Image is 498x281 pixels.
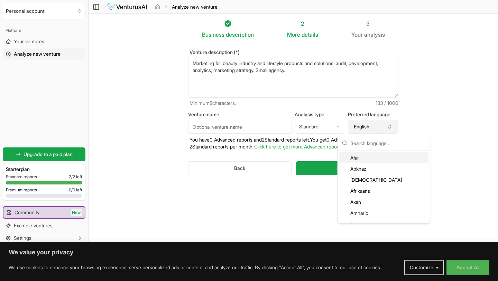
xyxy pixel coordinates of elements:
span: New [71,209,82,216]
div: 3 [351,19,385,28]
span: details [302,31,318,38]
button: Back [188,161,292,175]
span: analysis [364,31,385,38]
label: Venture description (*) [188,50,398,55]
span: 133 / 1000 [376,100,398,107]
img: logo [107,3,147,11]
span: More [287,30,300,39]
span: Minimum 8 characters. [190,100,236,107]
label: Analysis type [295,112,345,117]
span: Analyze new venture [172,3,218,10]
div: Amharic [339,208,428,219]
a: Upgrade to a paid plan [3,147,85,161]
div: Platform [3,25,85,36]
span: Analyze new venture [14,51,61,57]
span: description [226,31,254,38]
span: Your ventures [14,38,44,45]
span: 2 / 2 left [69,174,82,180]
span: Generate [336,165,357,172]
button: Accept All [446,260,489,275]
span: Premium reports [6,187,37,193]
button: Generate [296,161,398,175]
input: Optional venture name [188,120,292,134]
label: Venture name [188,112,292,117]
span: Upgrade to a paid plan [24,151,73,158]
span: Your [351,30,363,39]
div: Aragonese [339,219,428,230]
span: Settings [14,235,31,242]
div: Afar [339,152,428,163]
nav: breadcrumb [155,3,218,10]
button: Settings [3,233,85,244]
a: CommunityNew [3,207,85,218]
input: Search language... [350,135,426,151]
p: You have 0 Advanced reports and 2 Standard reports left. Y ou get 0 Advanced reports and 2 Standa... [188,136,398,150]
button: English [348,120,398,134]
span: Business [202,30,224,39]
textarea: Marketing for beauty industry and lifestyle products and solutions. audit, development, analytics... [188,57,398,98]
span: Example ventures [14,222,53,229]
button: Customize [404,260,444,275]
div: Abkhaz [339,163,428,174]
div: Afrikaans [339,185,428,197]
div: 2 [287,19,318,28]
p: We use cookies to enhance your browsing experience, serve personalized ads or content, and analyz... [9,263,381,272]
a: Example ventures [3,220,85,231]
button: Select an organization [3,3,85,19]
a: Click here to get more Advanced reports. [254,144,343,149]
div: Akan [339,197,428,208]
h3: Starter plan [6,166,82,173]
span: 0 / 0 left [69,187,82,193]
a: Analyze new venture [3,48,85,60]
label: Preferred language [348,112,398,117]
span: Standard reports [6,174,37,180]
div: [DEMOGRAPHIC_DATA] [339,174,428,185]
a: Your ventures [3,36,85,47]
span: Community [15,209,39,216]
p: We value your privacy [9,248,489,256]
